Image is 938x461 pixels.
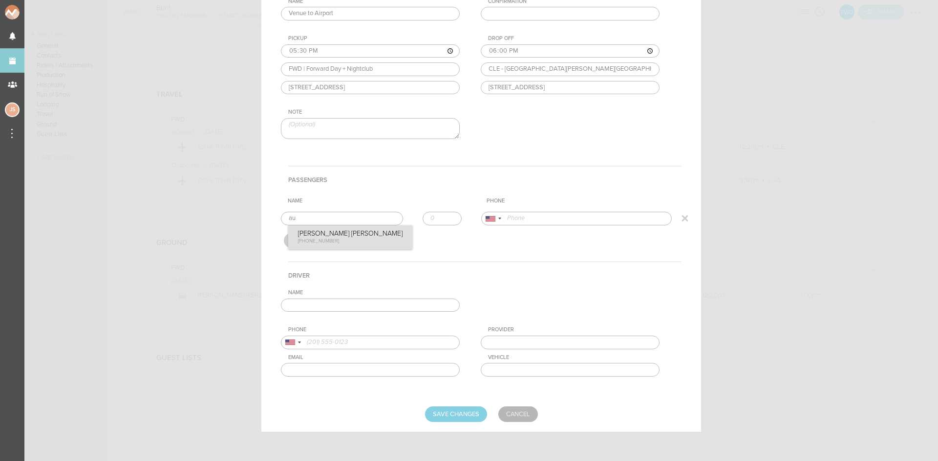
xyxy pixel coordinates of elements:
[281,336,460,349] input: (201) 555-0123
[481,44,660,58] input: ––:–– ––
[481,81,660,95] input: Address
[483,194,682,208] th: Phone
[5,102,20,117] div: Jessica Smith
[288,326,460,333] div: Phone
[298,229,403,238] p: [PERSON_NAME] [PERSON_NAME]
[288,354,460,361] div: Email
[281,62,460,76] input: Location Name
[298,238,339,244] span: [PHONE_NUMBER]
[488,326,660,333] div: Provider
[481,212,672,225] input: Phone
[281,336,304,349] div: United States: +1
[288,289,460,296] div: Name
[481,62,660,76] input: Location Name
[281,44,460,58] input: ––:–– ––
[284,194,483,208] th: Name
[482,212,504,225] div: United States: +1
[425,406,487,422] input: Save Changes
[288,261,682,289] h4: Driver
[488,354,660,361] div: Vehicle
[284,237,366,243] a: Add Passenger
[281,81,460,95] input: Address
[488,35,660,42] div: Drop Off
[288,35,460,42] div: Pickup
[281,7,460,20] input: e.g. Airport to Hotel (Optional)
[498,406,538,422] a: Cancel
[5,5,60,20] img: NOMAD
[423,212,462,225] input: 0
[288,109,460,116] div: Note
[288,166,682,194] h4: Passengers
